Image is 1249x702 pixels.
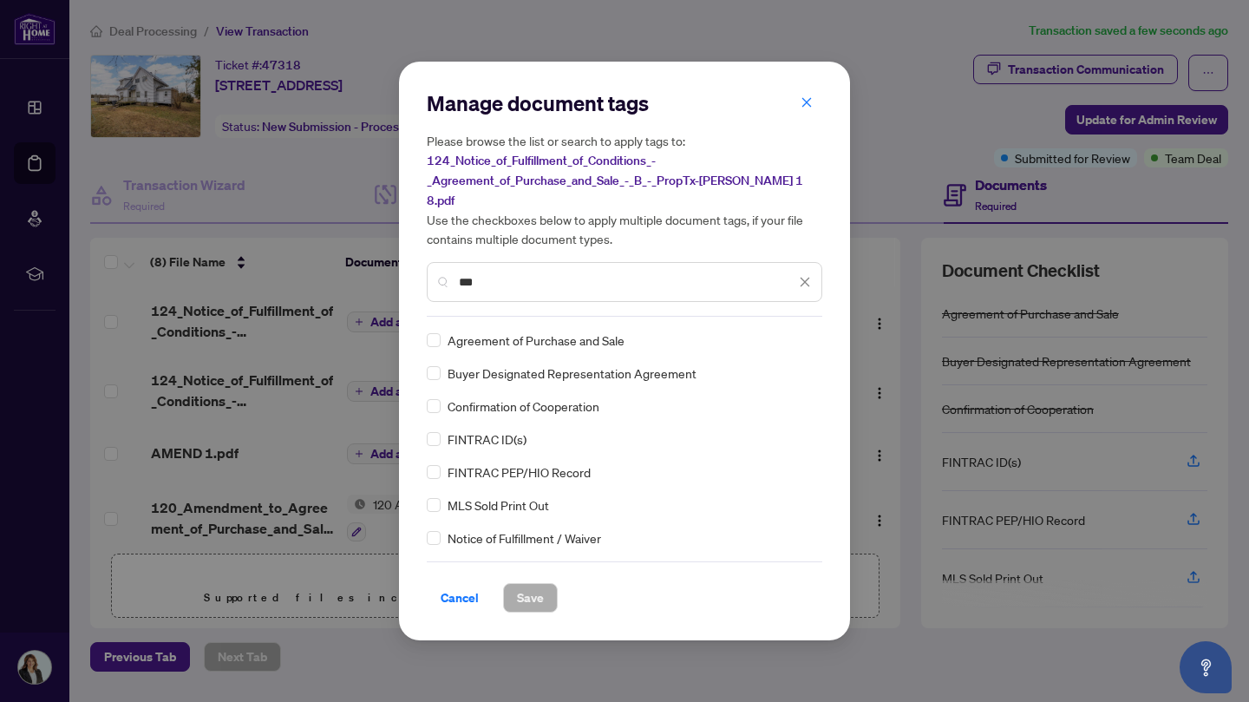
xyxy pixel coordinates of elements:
[427,153,803,208] span: 124_Notice_of_Fulfillment_of_Conditions_-_Agreement_of_Purchase_and_Sale_-_B_-_PropTx-[PERSON_NAM...
[799,276,811,288] span: close
[503,583,558,613] button: Save
[448,397,599,416] span: Confirmation of Cooperation
[448,495,549,515] span: MLS Sold Print Out
[448,528,601,548] span: Notice of Fulfillment / Waiver
[448,364,696,383] span: Buyer Designated Representation Agreement
[801,96,813,108] span: close
[441,584,479,612] span: Cancel
[427,583,493,613] button: Cancel
[1180,641,1232,693] button: Open asap
[427,131,822,248] h5: Please browse the list or search to apply tags to: Use the checkboxes below to apply multiple doc...
[448,430,526,449] span: FINTRAC ID(s)
[427,89,822,117] h2: Manage document tags
[448,463,591,482] span: FINTRAC PEP/HIO Record
[448,331,624,350] span: Agreement of Purchase and Sale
